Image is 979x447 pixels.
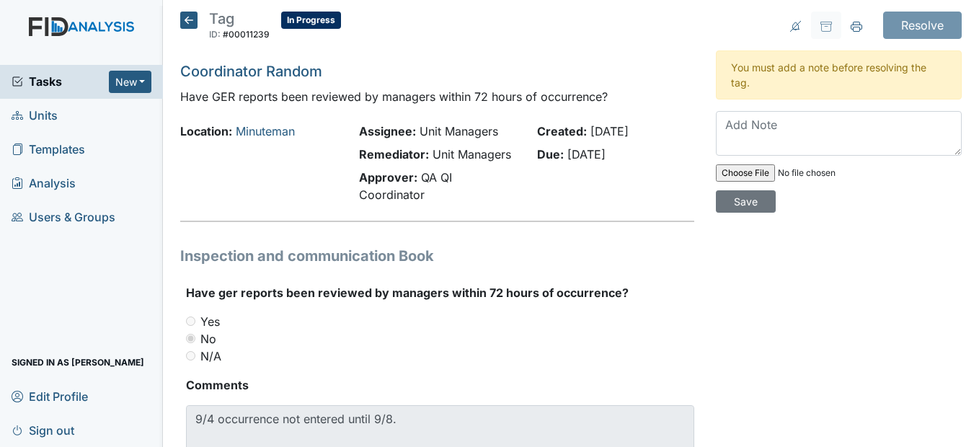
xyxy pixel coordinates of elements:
span: Units [12,105,58,127]
label: Have ger reports been reviewed by managers within 72 hours of occurrence? [186,284,629,301]
input: Resolve [883,12,962,39]
strong: Approver: [359,170,417,185]
strong: Created: [537,124,587,138]
span: #00011239 [223,29,270,40]
strong: Remediator: [359,147,429,161]
a: Tasks [12,73,109,90]
input: N/A [186,351,195,360]
span: Users & Groups [12,206,115,229]
strong: Due: [537,147,564,161]
span: Sign out [12,419,74,441]
div: You must add a note before resolving the tag. [716,50,962,99]
label: N/A [200,348,221,365]
span: [DATE] [567,147,606,161]
h1: Inspection and communication Book [180,245,694,267]
p: Have GER reports been reviewed by managers within 72 hours of occurrence? [180,88,694,105]
label: Yes [200,313,220,330]
input: No [186,334,195,343]
input: Yes [186,317,195,326]
strong: Comments [186,376,694,394]
input: Save [716,190,776,213]
span: Unit Managers [420,124,498,138]
span: Analysis [12,172,76,195]
button: New [109,71,152,93]
a: Coordinator Random [180,63,322,80]
span: In Progress [281,12,341,29]
strong: Location: [180,124,232,138]
a: Minuteman [236,124,295,138]
span: Tag [209,10,234,27]
span: ID: [209,29,221,40]
label: No [200,330,216,348]
span: Signed in as [PERSON_NAME] [12,351,144,373]
strong: Assignee: [359,124,416,138]
span: Edit Profile [12,385,88,407]
span: [DATE] [590,124,629,138]
span: Unit Managers [433,147,511,161]
span: Templates [12,138,85,161]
